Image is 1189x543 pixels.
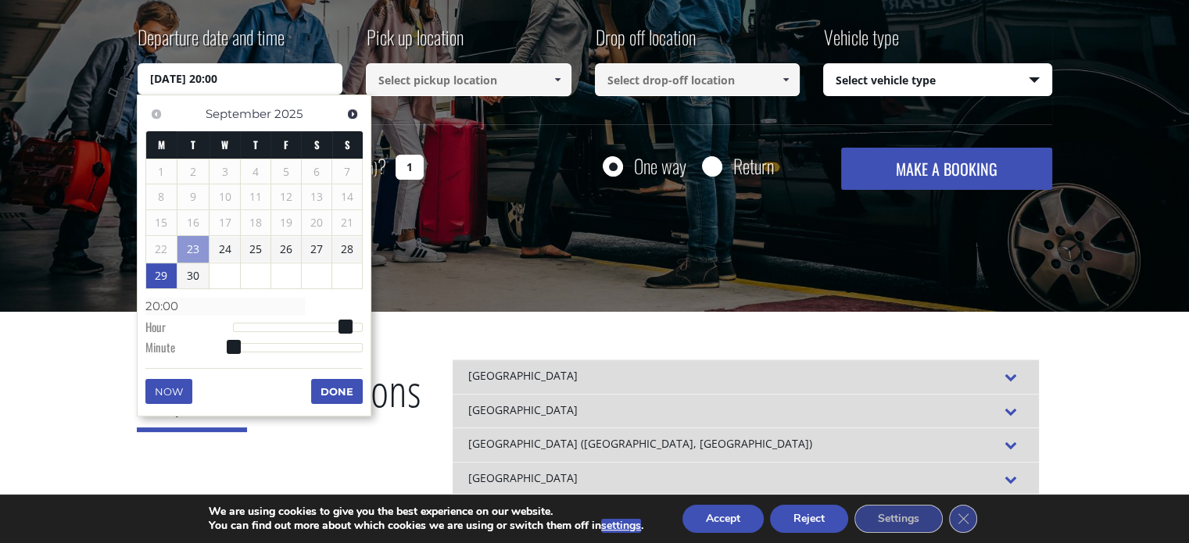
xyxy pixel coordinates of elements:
span: 11 [241,184,270,209]
p: You can find out more about which cookies we are using or switch them off in . [209,519,643,533]
span: 17 [210,210,239,235]
button: Done [311,379,363,404]
span: Thursday [253,137,258,152]
input: Select drop-off location [595,63,800,96]
div: [GEOGRAPHIC_DATA] [453,394,1039,428]
span: 7 [332,159,362,184]
span: September [206,106,271,121]
span: 19 [271,210,301,235]
span: Next [346,108,359,120]
a: Previous [145,103,167,124]
span: Monday [158,137,165,152]
label: How many passengers ? [138,148,386,186]
span: 20 [302,210,331,235]
a: 26 [271,237,301,262]
button: Reject [770,505,848,533]
span: 10 [210,184,239,209]
button: Close GDPR Cookie Banner [949,505,977,533]
span: 2 [177,159,210,184]
span: Select vehicle type [824,64,1051,97]
span: 3 [210,159,239,184]
span: 12 [271,184,301,209]
span: 22 [146,237,176,262]
a: 30 [177,263,210,288]
span: 5 [271,159,301,184]
span: 21 [332,210,362,235]
div: [GEOGRAPHIC_DATA] ([GEOGRAPHIC_DATA], [GEOGRAPHIC_DATA]) [453,427,1039,462]
label: One way [634,156,686,176]
label: Departure date and time [138,23,285,63]
span: 14 [332,184,362,209]
span: Previous [150,108,163,120]
input: Select pickup location [366,63,571,96]
a: 29 [146,263,176,288]
span: Sunday [345,137,350,152]
span: Saturday [314,137,320,152]
a: Next [342,103,363,124]
a: 23 [177,236,210,263]
label: Drop off location [595,23,696,63]
button: Settings [854,505,943,533]
label: Vehicle type [823,23,899,63]
a: 27 [302,237,331,262]
span: 8 [146,184,176,209]
span: 4 [241,159,270,184]
span: 9 [177,184,210,209]
span: 18 [241,210,270,235]
span: Tuesday [191,137,195,152]
span: 15 [146,210,176,235]
a: Show All Items [773,63,799,96]
dt: Minute [145,339,232,359]
a: Show All Items [544,63,570,96]
button: settings [601,519,641,533]
label: Pick up location [366,23,464,63]
label: Return [733,156,774,176]
button: MAKE A BOOKING [841,148,1051,190]
button: Accept [682,505,764,533]
div: [GEOGRAPHIC_DATA] [453,462,1039,496]
a: 24 [210,237,239,262]
span: 13 [302,184,331,209]
p: We are using cookies to give you the best experience on our website. [209,505,643,519]
div: [GEOGRAPHIC_DATA] [453,359,1039,394]
span: 2025 [274,106,303,121]
dt: Hour [145,319,232,339]
span: 6 [302,159,331,184]
span: Wednesday [221,137,228,152]
span: Friday [284,137,288,152]
span: 1 [146,159,176,184]
button: Now [145,379,192,404]
a: 25 [241,237,270,262]
span: 16 [177,210,210,235]
a: 28 [332,237,362,262]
